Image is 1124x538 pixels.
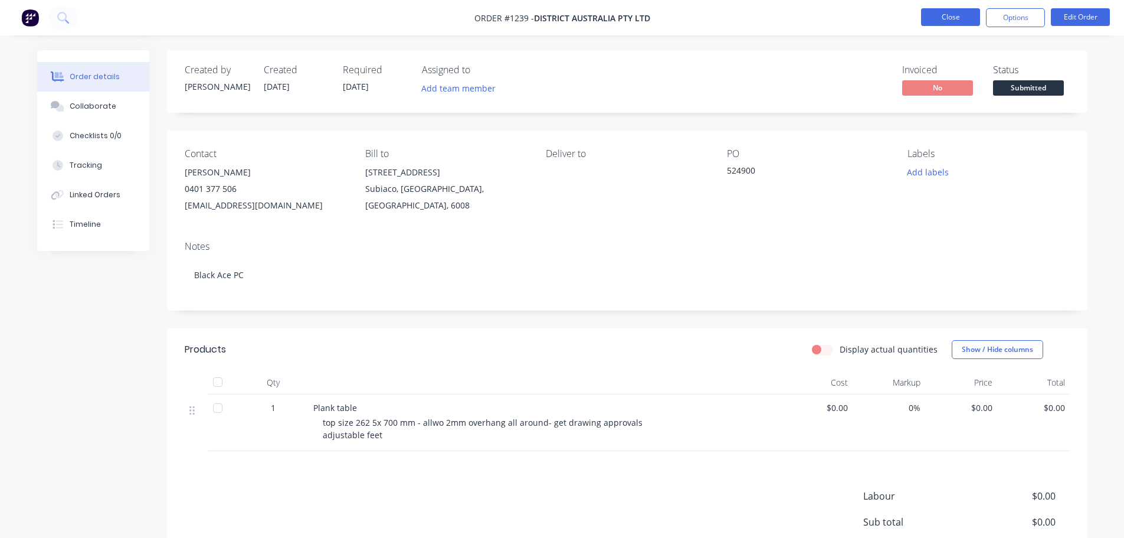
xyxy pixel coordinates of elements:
[365,164,527,214] div: [STREET_ADDRESS]Subiaco, [GEOGRAPHIC_DATA], [GEOGRAPHIC_DATA], 6008
[185,80,250,93] div: [PERSON_NAME]
[925,371,998,394] div: Price
[727,148,889,159] div: PO
[37,92,149,121] button: Collaborate
[70,131,122,141] div: Checklists 0/0
[840,343,938,356] label: Display actual quantities
[902,80,973,95] span: No
[70,160,102,171] div: Tracking
[323,417,645,441] span: top size 262 5x 700 mm - allwo 2mm overhang all around- get drawing approvals adjustable feet
[185,181,346,197] div: 0401 377 506
[37,151,149,180] button: Tracking
[185,241,1070,252] div: Notes
[857,402,920,414] span: 0%
[365,164,527,181] div: [STREET_ADDRESS]
[37,210,149,239] button: Timeline
[921,8,980,26] button: Close
[727,164,874,181] div: 524900
[997,371,1070,394] div: Total
[993,64,1070,76] div: Status
[70,190,120,200] div: Linked Orders
[952,340,1043,359] button: Show / Hide columns
[534,12,650,24] span: District Australia PTY LTD
[863,515,968,529] span: Sub total
[37,180,149,210] button: Linked Orders
[185,164,346,181] div: [PERSON_NAME]
[185,64,250,76] div: Created by
[853,371,925,394] div: Markup
[365,148,527,159] div: Bill to
[968,515,1055,529] span: $0.00
[781,371,853,394] div: Cost
[313,402,357,413] span: Plank table
[185,257,1070,293] div: Black Ace PC
[907,148,1069,159] div: Labels
[185,164,346,214] div: [PERSON_NAME]0401 377 506[EMAIL_ADDRESS][DOMAIN_NAME]
[185,343,226,357] div: Products
[986,8,1045,27] button: Options
[264,81,290,92] span: [DATE]
[422,80,502,96] button: Add team member
[785,402,848,414] span: $0.00
[271,402,276,414] span: 1
[415,80,502,96] button: Add team member
[37,121,149,151] button: Checklists 0/0
[264,64,329,76] div: Created
[21,9,39,27] img: Factory
[70,219,101,230] div: Timeline
[37,62,149,92] button: Order details
[70,101,116,112] div: Collaborate
[863,489,968,503] span: Labour
[901,164,955,180] button: Add labels
[993,80,1064,95] span: Submitted
[1002,402,1065,414] span: $0.00
[365,181,527,214] div: Subiaco, [GEOGRAPHIC_DATA], [GEOGRAPHIC_DATA], 6008
[902,64,979,76] div: Invoiced
[238,371,309,394] div: Qty
[185,148,346,159] div: Contact
[546,148,707,159] div: Deliver to
[422,64,540,76] div: Assigned to
[930,402,993,414] span: $0.00
[1051,8,1110,26] button: Edit Order
[993,80,1064,98] button: Submitted
[968,489,1055,503] span: $0.00
[185,197,346,214] div: [EMAIL_ADDRESS][DOMAIN_NAME]
[343,81,369,92] span: [DATE]
[343,64,408,76] div: Required
[474,12,534,24] span: Order #1239 -
[70,71,120,82] div: Order details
